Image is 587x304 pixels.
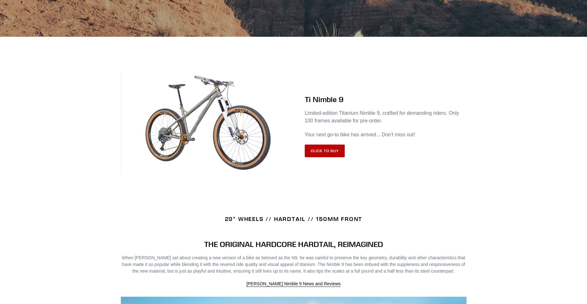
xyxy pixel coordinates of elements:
[121,216,466,223] h4: 29" WHEELS // HARDTAIL // 150MM FRONT
[305,95,466,104] h2: Ti Nimble 9
[121,240,466,249] h4: THE ORIGINAL HARDCORE HARDTAIL, REIMAGINED
[305,109,466,125] p: Limited-edition Titanium Nimble 9, crafted for demanding riders. Only 100 frames available for pr...
[305,145,345,157] a: Click to Buy: TI NIMBLE 9
[121,255,466,275] p: When [PERSON_NAME] set about creating a new version of a bike as beloved as the N9, he was carefu...
[246,281,341,287] a: [PERSON_NAME] Nimble 9 News and Reviews
[305,131,466,139] p: Your next go-to bike has arrived... Don't miss out!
